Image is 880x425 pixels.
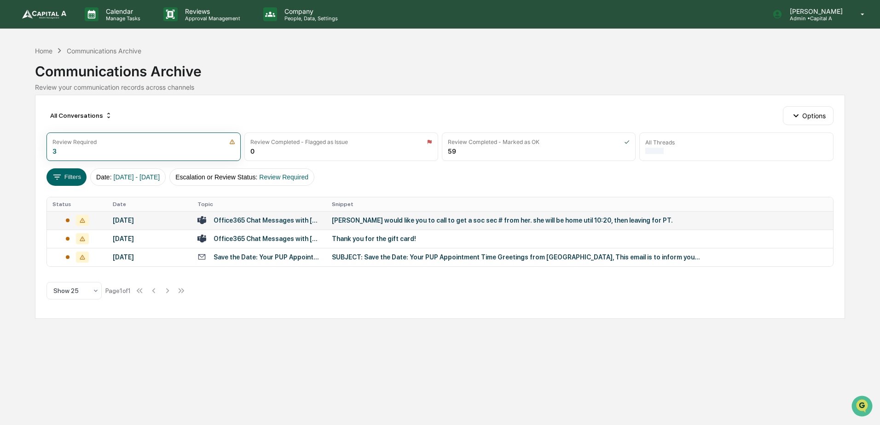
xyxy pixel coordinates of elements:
[192,197,326,211] th: Topic
[98,7,145,15] p: Calendar
[76,116,114,125] span: Attestations
[783,106,833,125] button: Options
[24,42,152,52] input: Clear
[35,56,845,80] div: Communications Archive
[332,217,700,224] div: [PERSON_NAME] would like you to call to get a soc sec # from her. she will be home util 10:20, th...
[214,253,321,261] div: Save the Date: Your PUP Appointment Time
[67,47,141,55] div: Communications Archive
[18,133,58,143] span: Data Lookup
[624,139,630,145] img: icon
[277,15,342,22] p: People, Data, Settings
[250,147,255,155] div: 0
[46,108,116,123] div: All Conversations
[9,117,17,124] div: 🖐️
[52,138,97,145] div: Review Required
[9,19,168,34] p: How can we help?
[277,7,342,15] p: Company
[63,112,118,129] a: 🗄️Attestations
[214,217,321,224] div: Office365 Chat Messages with [PERSON_NAME], CRPC™, AIF®, [PERSON_NAME] on [DATE]
[332,253,700,261] div: SUBJECT: Save the Date: Your PUP Appointment Time Greetings from [GEOGRAPHIC_DATA], This email is...
[35,47,52,55] div: Home
[31,80,116,87] div: We're available if you need us!
[259,173,308,181] span: Review Required
[113,253,186,261] div: [DATE]
[92,156,111,163] span: Pylon
[114,173,160,181] span: [DATE] - [DATE]
[178,15,245,22] p: Approval Management
[9,134,17,142] div: 🔎
[782,15,847,22] p: Admin • Capital A
[851,395,875,419] iframe: Open customer support
[67,117,74,124] div: 🗄️
[214,235,321,242] div: Office365 Chat Messages with [PERSON_NAME], [PERSON_NAME], CPA on [DATE]
[46,168,87,186] button: Filters
[169,168,314,186] button: Escalation or Review Status:Review Required
[6,112,63,129] a: 🖐️Preclearance
[65,155,111,163] a: Powered byPylon
[35,83,845,91] div: Review your communication records across channels
[18,116,59,125] span: Preclearance
[229,139,235,145] img: icon
[645,139,675,146] div: All Threads
[250,138,348,145] div: Review Completed - Flagged as Issue
[6,130,62,146] a: 🔎Data Lookup
[113,235,186,242] div: [DATE]
[448,138,539,145] div: Review Completed - Marked as OK
[52,147,57,155] div: 3
[178,7,245,15] p: Reviews
[448,147,456,155] div: 59
[105,287,131,294] div: Page 1 of 1
[47,197,107,211] th: Status
[22,10,66,19] img: logo
[427,139,432,145] img: icon
[90,168,166,186] button: Date:[DATE] - [DATE]
[326,197,833,211] th: Snippet
[107,197,192,211] th: Date
[113,217,186,224] div: [DATE]
[98,15,145,22] p: Manage Tasks
[9,70,26,87] img: 1746055101610-c473b297-6a78-478c-a979-82029cc54cd1
[782,7,847,15] p: [PERSON_NAME]
[156,73,168,84] button: Start new chat
[332,235,700,242] div: Thank you for the gift card!
[31,70,151,80] div: Start new chat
